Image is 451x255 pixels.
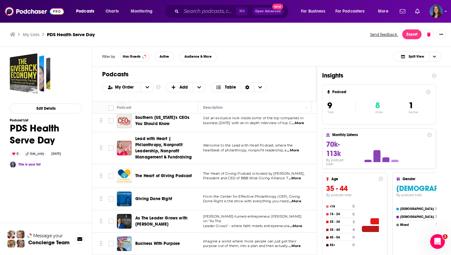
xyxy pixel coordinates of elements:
span: ...More [287,148,299,153]
span: From the Center for Effective Philanthropy (CEP), Giving [203,194,300,199]
h4: Mixed [400,223,435,227]
span: 1 [443,234,448,239]
span: Active [160,55,169,58]
a: Podchaser - Follow, Share and Rate Podcasts [5,6,64,17]
h4: 0 [353,212,355,216]
button: Export [402,29,422,39]
a: Charts [102,6,122,16]
span: Toggle select row [108,241,114,246]
input: Search podcasts, credits, & more... [181,6,236,16]
a: Business [317,238,336,243]
a: Business With Purpose [135,241,180,247]
span: President and CEO of BBB Wise Giving Alliance. T [203,176,288,180]
a: Business [317,140,336,145]
h4: 45 - 54 [330,236,351,239]
h4: By podcast total [326,193,383,197]
img: Southern California's CEOs You Should Know [117,113,132,128]
h4: <18 [330,205,351,208]
img: Jules Profile [17,230,25,238]
span: purpose out of them, into a plan and then actually [203,244,288,248]
button: Move [99,217,103,226]
h3: Podcast List [10,118,82,122]
img: Barbara Profile [17,240,25,248]
h4: 0 [353,204,355,208]
img: Giving Done Right [117,192,132,206]
span: The Heart of Giving Podcast is hosted by [PERSON_NAME], [203,171,304,176]
p: Inactive [409,111,418,114]
a: Careers [317,121,335,126]
span: 70k-113k [326,140,341,158]
span: business [DATE] with an in-depth interview of top C [203,121,291,125]
button: Has Guests [120,52,149,62]
span: Charts [106,7,119,16]
h4: 35 - 44 [330,228,352,232]
span: Monitoring [131,7,152,16]
h4: [DEMOGRAPHIC_DATA] [400,215,434,219]
h1: PDS Health Serve Day [10,122,82,146]
button: Send feedback. [368,32,400,37]
span: Message your [33,233,63,239]
span: Done Right is the show with everything you need [203,199,288,203]
h3: 35 - 44 [326,184,383,193]
button: Show profile menu [430,5,443,18]
button: Move [99,143,103,153]
h4: 3 [353,220,355,224]
span: Podcasts [76,7,94,16]
span: Audience & More [184,55,212,58]
button: open menu [126,6,160,16]
button: Choose View [394,52,441,62]
button: open menu [72,6,102,16]
img: User Profile [430,5,443,18]
span: ...More [289,176,301,181]
span: 9 [327,100,332,111]
img: Business With Purpose [117,236,132,251]
a: As The Leader Grows with [PERSON_NAME] [135,215,196,227]
div: 0 [10,151,21,157]
span: ...More [292,121,304,126]
a: Business [317,216,336,221]
a: Giving Done Right [135,196,172,202]
button: Move [99,239,103,248]
button: Choose View [211,82,267,92]
a: Lead with Heart | Philanthropy, Nonprofit Leadership, Nonprofit Management & Fundraising [135,136,196,160]
h4: 0 [353,243,355,247]
a: Non Profit [317,173,339,178]
span: Toggle select row [108,196,114,202]
a: Business [317,194,336,199]
a: Non Profit [317,199,339,204]
a: My Lists [23,32,40,37]
a: Non Profit [317,146,339,150]
button: open menu [141,83,154,92]
h1: Podcasts [102,70,302,78]
span: Get an exclusive look inside some of the top companies in [203,116,303,120]
button: Move [99,171,103,181]
img: The Heart of Giving Podcast [117,169,132,183]
span: Toggle select row [108,145,114,151]
p: Active [375,111,383,114]
span: 1 [409,100,413,111]
h4: 55+ [330,243,351,247]
div: Sort Direction [241,83,254,92]
button: Active [154,52,174,62]
iframe: Intercom live chat [430,234,445,249]
a: As The Leader Grows with Ken Joslin [117,214,132,229]
button: Audience & More [179,52,217,62]
a: Careers [317,151,335,156]
a: This is your list [18,162,40,166]
button: open menu [102,85,141,89]
div: Search podcasts, credits, & more... [170,4,295,18]
h4: 25 - 34 [330,220,352,224]
a: Business [317,168,336,173]
a: PDS Health Serve Day [10,53,50,94]
div: [DATE] [49,151,64,156]
a: Lead with Heart | Philanthropy, Nonprofit Leadership, Nonprofit Management & Fundraising [117,141,132,155]
h4: Podcast [332,90,423,94]
span: For Podcasters [335,7,365,16]
span: Add [179,85,188,89]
